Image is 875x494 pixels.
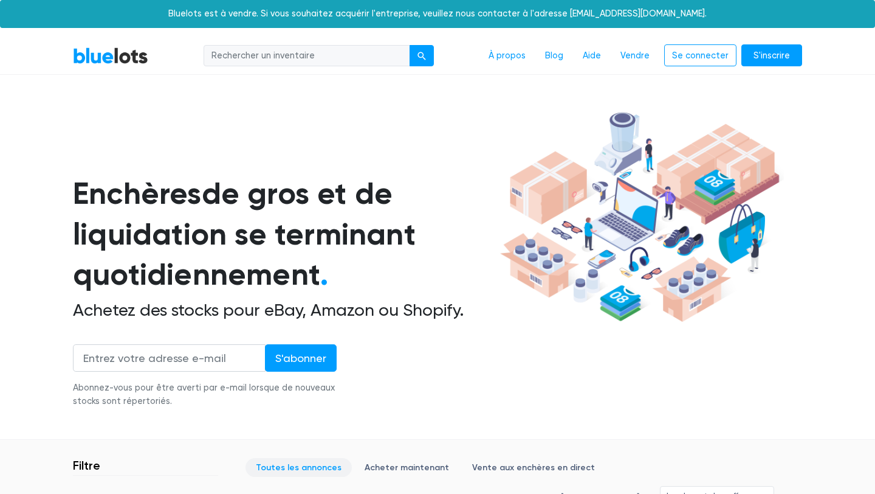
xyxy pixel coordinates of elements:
[741,44,802,67] a: S'inscrire
[365,462,449,473] font: Acheter maintenant
[73,383,335,406] font: Abonnez-vous pour être averti par e-mail lorsque de nouveaux stocks sont répertoriés.
[462,458,605,477] a: Vente aux enchères en direct
[573,44,611,68] a: Aide
[611,44,659,68] a: Vendre
[479,44,535,68] a: À propos
[664,44,736,67] a: Se connecter
[265,344,337,372] input: S'abonner
[496,106,784,328] img: hero-ee84e7d0318cb26816c560f6b4441b76977f77a177738b4e94f68c95b2b83dbb.png
[168,9,707,19] font: Bluelots est à vendre. Si vous souhaitez acquérir l'entreprise, veuillez nous contacter à l'adres...
[73,344,266,372] input: Entrez votre adresse e-mail
[753,50,790,61] font: S'inscrire
[73,175,416,293] font: de gros et de liquidation se terminant quotidiennement
[535,44,573,68] a: Blog
[73,458,100,473] font: Filtre
[672,50,729,61] font: Se connecter
[256,462,341,473] font: Toutes les annonces
[320,256,328,293] font: .
[73,175,202,212] font: Enchères
[545,50,563,61] font: Blog
[354,458,459,477] a: Acheter maintenant
[73,300,464,320] font: Achetez des stocks pour eBay, Amazon ou Shopify.
[620,50,650,61] font: Vendre
[583,50,601,61] font: Aide
[204,45,410,67] input: Rechercher un inventaire
[245,458,352,477] a: Toutes les annonces
[472,462,595,473] font: Vente aux enchères en direct
[489,50,526,61] font: À propos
